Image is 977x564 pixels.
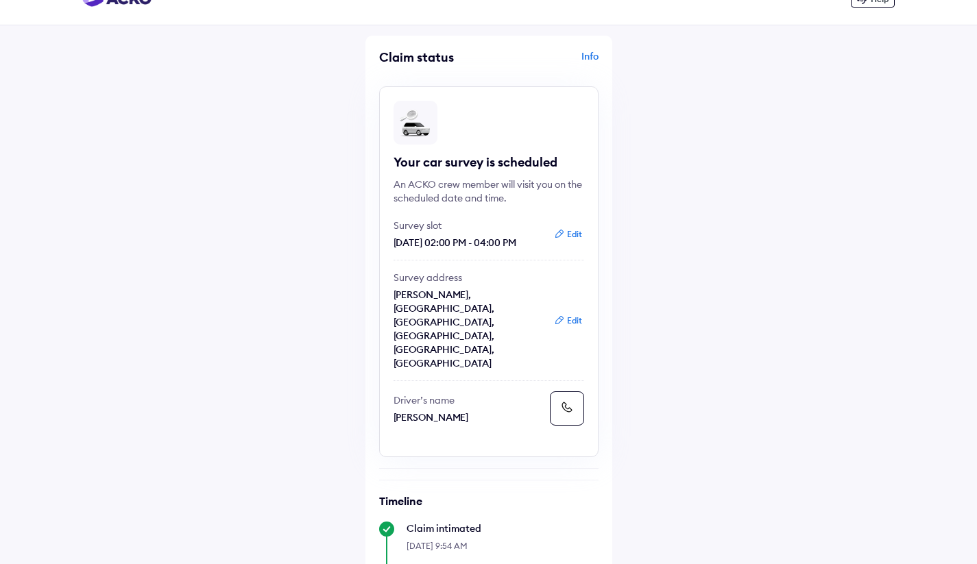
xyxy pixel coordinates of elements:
p: [PERSON_NAME] [394,410,544,424]
button: Edit [550,228,586,241]
div: Info [492,49,599,75]
p: Survey address [394,271,544,284]
div: Claim status [379,49,485,65]
p: Survey slot [394,219,544,232]
div: Claim intimated [407,522,599,535]
p: [PERSON_NAME], [GEOGRAPHIC_DATA], [GEOGRAPHIC_DATA], [GEOGRAPHIC_DATA], [GEOGRAPHIC_DATA], [GEOGR... [394,288,544,370]
p: [DATE] 02:00 PM - 04:00 PM [394,236,544,249]
p: Driver’s name [394,393,544,407]
button: Edit [550,314,586,328]
h6: Timeline [379,494,599,508]
div: An ACKO crew member will visit you on the scheduled date and time. [394,177,584,205]
div: Your car survey is scheduled [394,154,584,171]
